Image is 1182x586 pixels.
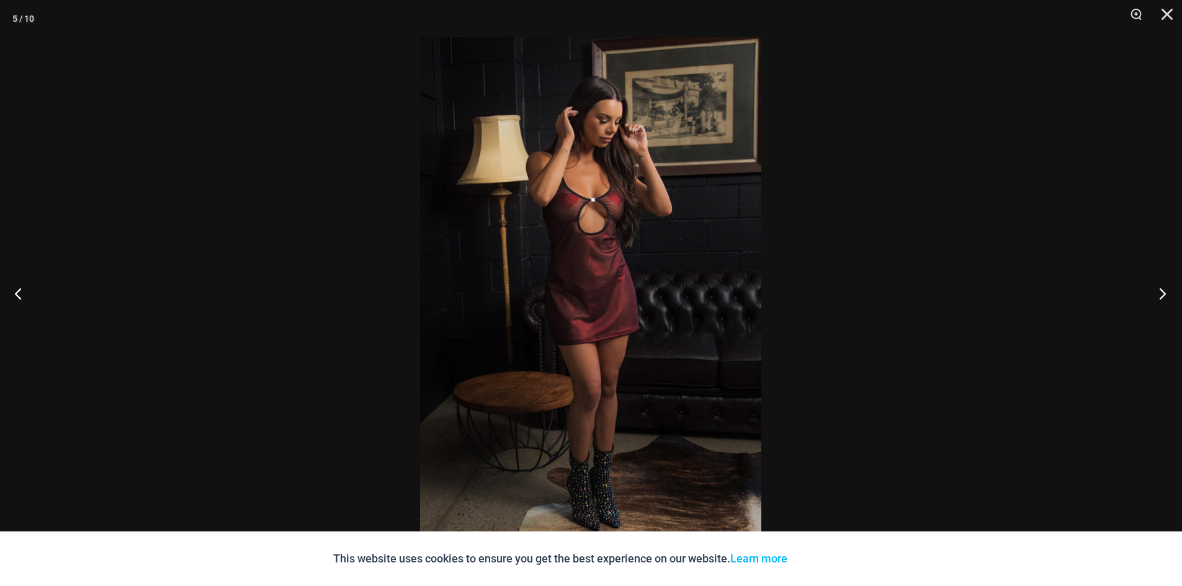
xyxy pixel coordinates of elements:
div: 5 / 10 [12,9,34,28]
img: Midnight Shimmer Red 5131 Dress 02 [420,37,761,549]
a: Learn more [730,552,787,565]
button: Next [1135,262,1182,324]
p: This website uses cookies to ensure you get the best experience on our website. [333,549,787,568]
button: Accept [797,544,849,574]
